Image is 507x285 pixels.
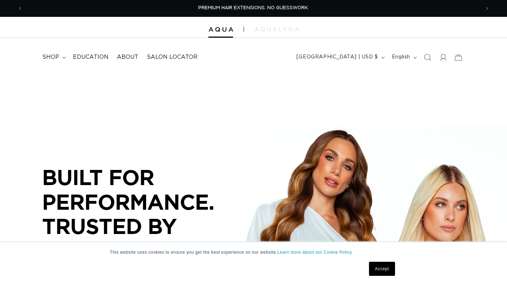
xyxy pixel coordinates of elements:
[113,49,143,65] a: About
[38,49,69,65] summary: shop
[198,6,309,10] span: PREMIUM HAIR EXTENSIONS. NO GUESSWORK.
[143,49,202,65] a: Salon Locator
[479,2,495,15] button: Next announcement
[296,53,378,61] span: [GEOGRAPHIC_DATA] | USD $
[110,249,397,255] p: This website uses cookies to ensure you get the best experience on our website.
[73,53,108,61] span: Education
[69,49,113,65] a: Education
[255,27,299,31] img: aqualyna.com
[420,50,435,65] summary: Search
[369,262,395,276] a: Accept
[42,53,59,61] span: shop
[12,2,28,15] button: Previous announcement
[292,51,388,64] button: [GEOGRAPHIC_DATA] | USD $
[147,53,198,61] span: Salon Locator
[392,53,410,61] span: English
[388,51,420,64] button: English
[42,165,254,263] p: BUILT FOR PERFORMANCE. TRUSTED BY PROFESSIONALS.
[208,27,233,32] img: Aqua Hair Extensions
[277,250,353,255] a: Learn more about our Cookie Policy.
[117,53,138,61] span: About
